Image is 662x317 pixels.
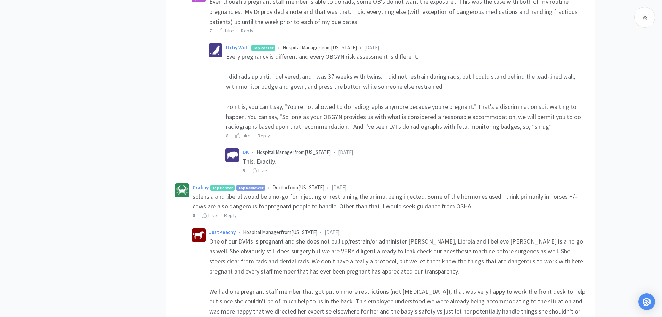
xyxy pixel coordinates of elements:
span: • [334,149,335,156]
span: Top Reviewer [237,185,265,190]
div: Like [252,167,267,174]
span: One of our DVMs is pregnant and she does not pull up/restrain/or administer [PERSON_NAME], Librel... [209,237,585,275]
span: Every pregnancy is different and every OBGYN risk assessment is different. [226,53,418,61]
span: I did rads up until I delivered, and I was 37 weeks with twins. I did not restrain during rads, b... [226,72,577,90]
span: • [268,184,270,191]
div: Like [219,27,234,34]
strong: 7 [209,27,212,34]
div: Open Intercom Messenger [638,293,655,310]
div: Doctor from [US_STATE] [193,183,586,192]
span: This. Exactly. [243,157,276,165]
span: • [360,44,361,51]
span: [DATE] [338,149,353,156]
span: • [320,229,322,236]
span: Point is, you can't say, "You're not allowed to do radiographs anymore because you're pregnant." ... [226,103,582,131]
div: Reply [258,132,270,140]
div: Hospital Manager from [US_STATE] [209,228,586,237]
span: [DATE] [332,184,346,191]
span: solensia and liberal would be a no-go for injecting or restraining the animal being injected. Som... [193,192,578,211]
div: Like [202,212,217,219]
strong: 8 [226,133,229,139]
strong: 8 [193,212,195,219]
div: Hospital Manager from [US_STATE] [226,43,586,52]
span: • [252,149,254,156]
div: Reply [241,27,254,34]
a: JustPeachy [209,229,236,236]
span: Top Poster [211,185,234,190]
span: • [278,44,280,51]
a: DK [243,149,249,156]
span: Top Poster [251,46,275,50]
span: • [238,229,240,236]
a: Crabby [193,184,209,191]
div: Hospital Manager from [US_STATE] [243,148,586,157]
div: Like [235,132,251,140]
a: Itchy Wolf [226,44,249,51]
span: [DATE] [364,44,379,51]
strong: 5 [243,167,245,174]
span: [DATE] [325,229,340,236]
div: Reply [224,212,237,219]
span: • [327,184,329,191]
